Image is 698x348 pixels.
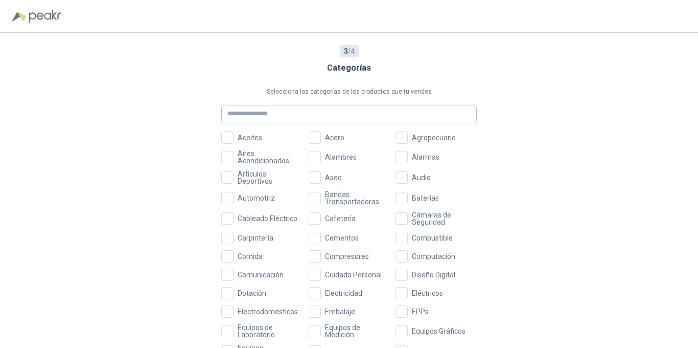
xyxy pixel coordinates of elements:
span: Equipos de Laboratorio [234,324,303,338]
span: Eléctricos [408,290,447,297]
span: Computación [408,253,459,260]
span: Cementos [321,234,363,242]
b: 3 [344,47,348,55]
span: Electrodomésticos [234,308,302,315]
span: Compresores [321,253,373,260]
span: Agropecuario [408,134,460,141]
span: Dotación [234,290,270,297]
span: Comida [234,253,267,260]
span: Equipos Gráficos [408,328,470,335]
span: Acero [321,134,348,141]
span: Comunicación [234,271,288,278]
p: Selecciona las categorías de los productos que tu vendes [221,87,477,97]
span: Diseño Digital [408,271,459,278]
img: Logo [12,11,27,21]
span: Combustible [408,234,457,242]
span: Aceites [234,134,266,141]
span: Embalaje [321,308,359,315]
span: Carpintería [234,234,277,242]
span: Audio [408,174,435,181]
span: Aires Acondicionados [234,150,303,164]
span: Automotriz [234,194,279,202]
span: Cuidado Personal [321,271,386,278]
span: Artículos Deportivos [234,170,303,185]
h3: Categorías [327,61,371,75]
span: / 4 [344,46,355,57]
img: Peakr [29,10,61,23]
span: Electricidad [321,290,366,297]
span: Alarmas [408,154,444,161]
span: EPPs [408,308,433,315]
span: Baterías [408,194,443,202]
span: Alambres [321,154,361,161]
span: Equipos de Medición [321,324,390,338]
span: Cableado Eléctrico [234,215,301,222]
span: Bandas Transportadoras [321,191,390,205]
span: Aseo [321,174,346,181]
span: Cafetería [321,215,360,222]
span: Cámaras de Seguridad [408,211,477,226]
